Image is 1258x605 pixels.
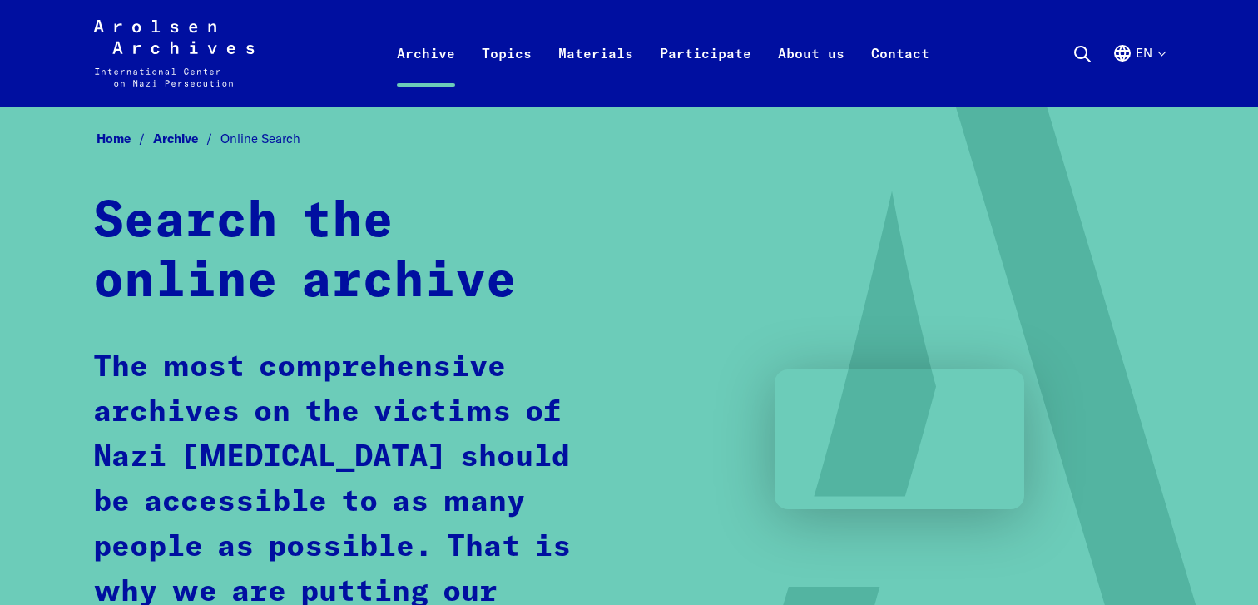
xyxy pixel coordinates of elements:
[646,40,765,107] a: Participate
[858,40,943,107] a: Contact
[153,131,220,146] a: Archive
[93,197,517,307] strong: Search the online archive
[384,40,468,107] a: Archive
[93,126,1166,152] nav: Breadcrumb
[220,131,300,146] span: Online Search
[545,40,646,107] a: Materials
[765,40,858,107] a: About us
[468,40,545,107] a: Topics
[384,20,943,87] nav: Primary
[97,131,153,146] a: Home
[1112,43,1165,103] button: English, language selection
